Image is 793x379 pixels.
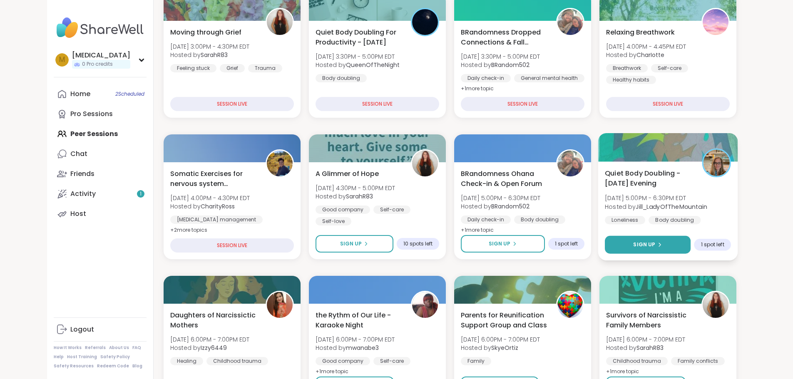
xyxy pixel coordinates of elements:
div: SESSION LIVE [606,97,730,111]
img: BRandom502 [557,151,583,176]
a: FAQ [132,345,141,351]
span: Relaxing Breathwork [606,27,675,37]
span: BRandomness Dropped Connections & Fall Emojis [461,27,547,47]
span: Daughters of Narcissictic Mothers [170,310,256,330]
span: [DATE] 3:30PM - 5:00PM EDT [316,52,400,61]
span: [DATE] 6:00PM - 7:00PM EDT [606,335,685,344]
span: 10 spots left [403,240,433,247]
b: Jill_LadyOfTheMountain [636,202,707,211]
div: Logout [70,325,94,334]
span: Sign Up [340,240,362,248]
a: Home2Scheduled [54,84,147,104]
a: Blog [132,363,142,369]
div: Childhood trauma [206,357,268,365]
a: Referrals [85,345,106,351]
b: CharityRoss [201,202,235,211]
span: 2 Scheduled [115,91,144,97]
div: Chat [70,149,87,159]
a: Redeem Code [97,363,129,369]
div: Home [70,89,90,99]
div: Body doubling [514,216,565,224]
div: SESSION LIVE [461,97,584,111]
span: Parents for Reunification Support Group and Class [461,310,547,330]
img: Izzy6449 [267,292,293,318]
span: Hosted by [316,61,400,69]
span: Hosted by [461,202,540,211]
span: Sign Up [633,241,655,248]
span: Hosted by [606,344,685,352]
span: [DATE] 4:00PM - 4:45PM EDT [606,42,686,51]
span: Hosted by [316,344,395,352]
button: Sign Up [461,235,545,253]
a: Logout [54,320,147,339]
b: BRandom502 [491,202,529,211]
span: 0 Pro credits [82,61,113,68]
a: Host Training [67,354,97,360]
img: ShareWell Nav Logo [54,13,147,42]
img: SarahR83 [412,151,438,176]
span: Hosted by [606,51,686,59]
span: Quiet Body Doubling -[DATE] Evening [605,168,693,188]
div: Good company [316,206,370,214]
b: Izzy6449 [201,344,227,352]
div: Self-care [651,64,688,72]
div: SESSION LIVE [170,238,294,253]
b: SarahR83 [201,51,228,59]
span: [DATE] 6:00PM - 7:00PM EDT [170,335,249,344]
a: Activity1 [54,184,147,204]
span: Hosted by [605,202,707,211]
div: Feeling stuck [170,64,216,72]
span: A Glimmer of Hope [316,169,379,179]
div: SESSION LIVE [170,97,294,111]
div: Grief [220,64,245,72]
span: Hosted by [316,192,395,201]
div: Activity [70,189,96,198]
a: Help [54,354,64,360]
span: Hosted by [170,51,249,59]
div: Childhood trauma [606,357,668,365]
img: QueenOfTheNight [412,9,438,35]
div: Host [70,209,86,218]
img: SkyeOrtiz [557,292,583,318]
b: BRandom502 [491,61,529,69]
span: [DATE] 3:00PM - 4:30PM EDT [170,42,249,51]
div: Pro Sessions [70,109,113,119]
div: Family conflicts [671,357,725,365]
span: Moving through Grief [170,27,241,37]
span: Sign Up [489,240,510,248]
a: Friends [54,164,147,184]
div: Body doubling [649,216,701,224]
div: [MEDICAL_DATA] [72,51,130,60]
span: 1 spot left [555,240,578,247]
span: [DATE] 4:00PM - 4:30PM EDT [170,194,250,202]
span: Hosted by [461,344,540,352]
div: Breathwork [606,64,648,72]
span: Hosted by [170,344,249,352]
span: Quiet Body Doubling For Productivity - [DATE] [316,27,402,47]
b: mwanabe3 [346,344,379,352]
div: Family [461,357,491,365]
span: 1 [140,191,142,198]
a: Chat [54,144,147,164]
div: Healing [170,357,203,365]
span: [DATE] 4:30PM - 5:00PM EDT [316,184,395,192]
a: How It Works [54,345,82,351]
b: SkyeOrtiz [491,344,518,352]
div: Loneliness [605,216,645,224]
b: QueenOfTheNight [346,61,400,69]
div: [MEDICAL_DATA] management [170,216,263,224]
span: Hosted by [170,202,250,211]
a: Safety Resources [54,363,94,369]
a: Safety Policy [100,354,130,360]
div: Self-care [373,206,410,214]
a: Host [54,204,147,224]
a: About Us [109,345,129,351]
img: mwanabe3 [412,292,438,318]
img: Jill_LadyOfTheMountain [703,150,729,176]
span: Hosted by [461,61,540,69]
div: Self-care [373,357,410,365]
button: Sign Up [605,236,691,254]
img: CharityRoss [267,151,293,176]
img: SarahR83 [267,9,293,35]
span: [DATE] 3:30PM - 5:00PM EDT [461,52,540,61]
